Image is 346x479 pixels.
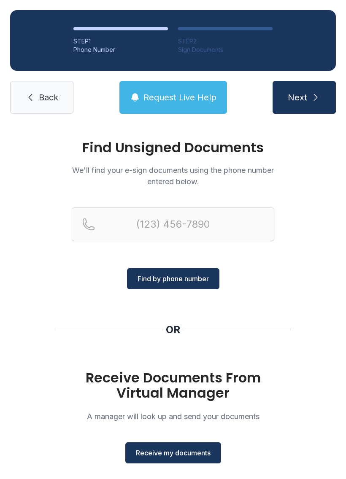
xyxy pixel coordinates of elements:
[39,91,58,103] span: Back
[73,37,168,46] div: STEP 1
[72,207,274,241] input: Reservation phone number
[288,91,307,103] span: Next
[72,164,274,187] p: We'll find your e-sign documents using the phone number entered below.
[178,37,273,46] div: STEP 2
[72,141,274,154] h1: Find Unsigned Documents
[72,411,274,422] p: A manager will look up and send your documents
[143,91,216,103] span: Request Live Help
[72,370,274,401] h1: Receive Documents From Virtual Manager
[73,46,168,54] div: Phone Number
[178,46,273,54] div: Sign Documents
[138,274,209,284] span: Find by phone number
[166,323,180,336] div: OR
[136,448,211,458] span: Receive my documents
